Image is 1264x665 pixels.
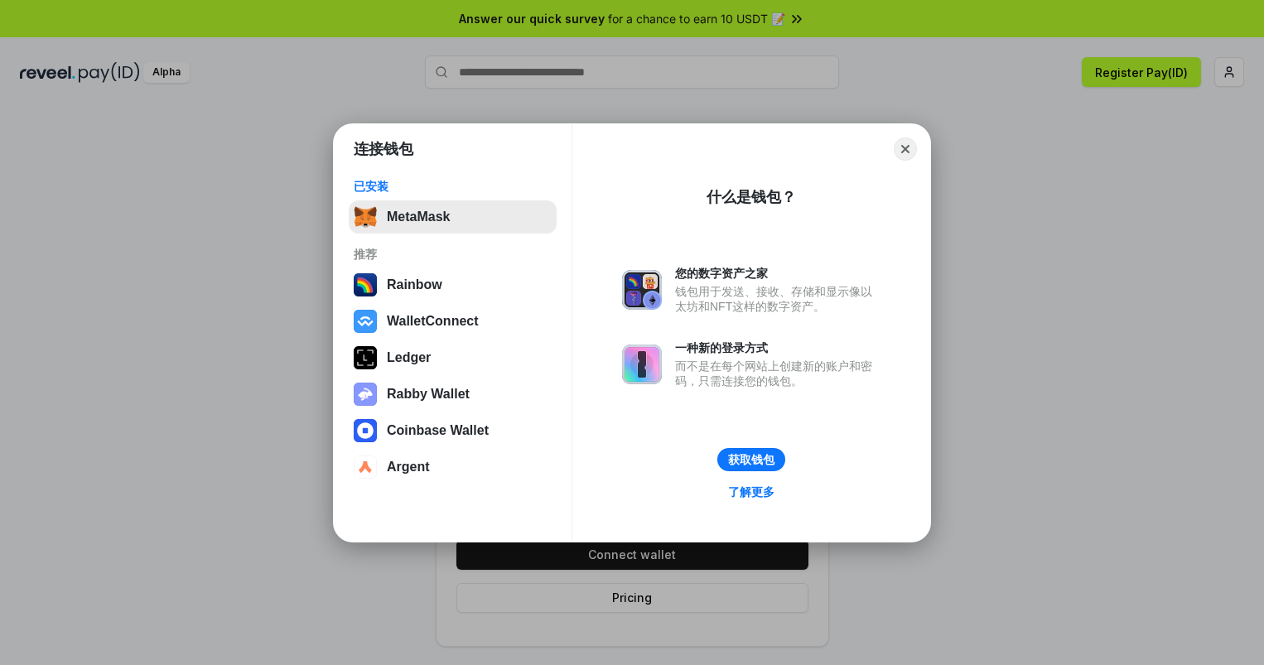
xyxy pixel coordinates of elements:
img: svg+xml,%3Csvg%20width%3D%22120%22%20height%3D%22120%22%20viewBox%3D%220%200%20120%20120%22%20fil... [354,273,377,296]
img: svg+xml,%3Csvg%20xmlns%3D%22http%3A%2F%2Fwww.w3.org%2F2000%2Fsvg%22%20width%3D%2228%22%20height%3... [354,346,377,369]
img: svg+xml,%3Csvg%20width%3D%2228%22%20height%3D%2228%22%20viewBox%3D%220%200%2028%2028%22%20fill%3D... [354,310,377,333]
button: WalletConnect [349,305,557,338]
button: MetaMask [349,200,557,234]
div: 获取钱包 [728,452,774,467]
div: 已安装 [354,179,552,194]
img: svg+xml,%3Csvg%20xmlns%3D%22http%3A%2F%2Fwww.w3.org%2F2000%2Fsvg%22%20fill%3D%22none%22%20viewBox... [354,383,377,406]
div: 而不是在每个网站上创建新的账户和密码，只需连接您的钱包。 [675,359,880,388]
div: MetaMask [387,210,450,224]
img: svg+xml,%3Csvg%20fill%3D%22none%22%20height%3D%2233%22%20viewBox%3D%220%200%2035%2033%22%20width%... [354,205,377,229]
div: 您的数字资产之家 [675,266,880,281]
button: Argent [349,451,557,484]
button: 获取钱包 [717,448,785,471]
div: Argent [387,460,430,475]
div: 一种新的登录方式 [675,340,880,355]
button: Coinbase Wallet [349,414,557,447]
img: svg+xml,%3Csvg%20xmlns%3D%22http%3A%2F%2Fwww.w3.org%2F2000%2Fsvg%22%20fill%3D%22none%22%20viewBox... [622,345,662,384]
div: Rainbow [387,277,442,292]
img: svg+xml,%3Csvg%20xmlns%3D%22http%3A%2F%2Fwww.w3.org%2F2000%2Fsvg%22%20fill%3D%22none%22%20viewBox... [622,270,662,310]
div: Rabby Wallet [387,387,470,402]
h1: 连接钱包 [354,139,413,159]
div: 什么是钱包？ [707,187,796,207]
div: 了解更多 [728,484,774,499]
button: Ledger [349,341,557,374]
img: svg+xml,%3Csvg%20width%3D%2228%22%20height%3D%2228%22%20viewBox%3D%220%200%2028%2028%22%20fill%3D... [354,419,377,442]
button: Rabby Wallet [349,378,557,411]
div: WalletConnect [387,314,479,329]
a: 了解更多 [718,481,784,503]
button: Close [894,137,917,161]
button: Rainbow [349,268,557,301]
div: Coinbase Wallet [387,423,489,438]
div: Ledger [387,350,431,365]
div: 推荐 [354,247,552,262]
img: svg+xml,%3Csvg%20width%3D%2228%22%20height%3D%2228%22%20viewBox%3D%220%200%2028%2028%22%20fill%3D... [354,455,377,479]
div: 钱包用于发送、接收、存储和显示像以太坊和NFT这样的数字资产。 [675,284,880,314]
